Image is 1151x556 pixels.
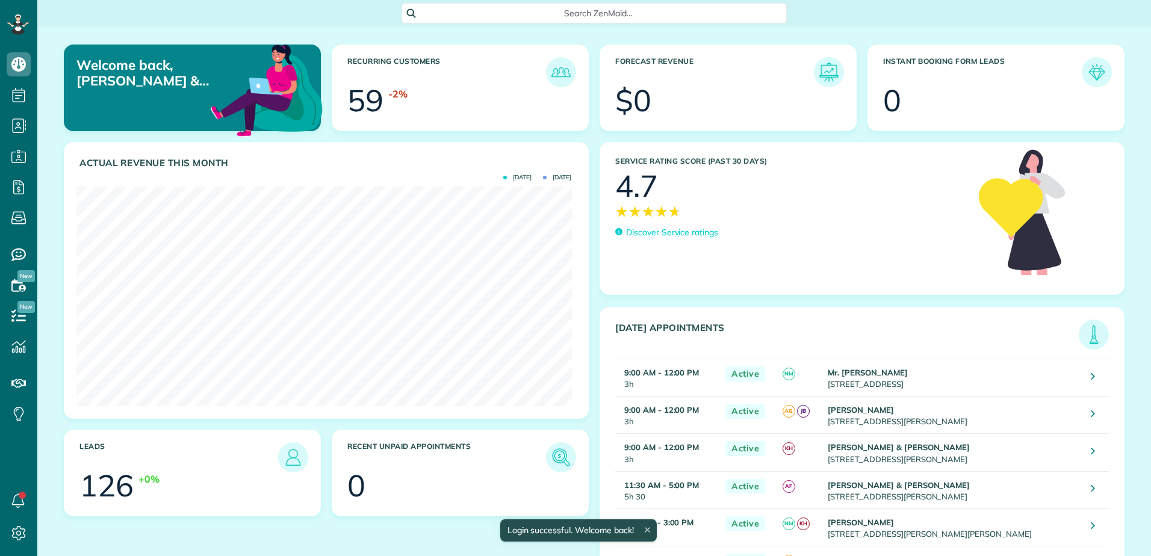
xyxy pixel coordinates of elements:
strong: 9:00 AM - 12:00 PM [624,368,699,377]
span: AG [783,405,795,418]
span: KH [797,517,810,530]
span: Active [725,366,765,381]
div: 126 [79,471,134,501]
div: 4.7 [615,171,658,201]
a: Discover Service ratings [615,226,718,239]
h3: Recent unpaid appointments [347,442,546,472]
td: 3h [615,434,719,471]
td: [STREET_ADDRESS][PERSON_NAME][PERSON_NAME] [825,508,1082,546]
div: +0% [138,472,160,486]
h3: Actual Revenue this month [79,158,576,168]
div: 0 [347,471,365,501]
strong: 9:00 AM - 12:00 PM [624,405,699,415]
div: $0 [615,85,651,116]
h3: Leads [79,442,278,472]
h3: Instant Booking Form Leads [883,57,1082,87]
img: icon_unpaid_appointments-47b8ce3997adf2238b356f14209ab4cced10bd1f174958f3ca8f1d0dd7fffeee.png [549,445,573,469]
td: [STREET_ADDRESS][PERSON_NAME] [825,434,1082,471]
p: Welcome back, [PERSON_NAME] & [PERSON_NAME]! [76,57,239,89]
img: icon_leads-1bed01f49abd5b7fead27621c3d59655bb73ed531f8eeb49469d10e621d6b896.png [281,445,305,469]
td: 3h [615,397,719,434]
img: icon_todays_appointments-901f7ab196bb0bea1936b74009e4eb5ffbc2d2711fa7634e0d609ed5ef32b18b.png [1082,323,1106,347]
img: icon_recurring_customers-cf858462ba22bcd05b5a5880d41d6543d210077de5bb9ebc9590e49fd87d84ed.png [549,60,573,84]
span: ★ [655,201,668,222]
td: 2h [615,508,719,546]
span: New [17,270,35,282]
div: 59 [347,85,383,116]
td: [STREET_ADDRESS][PERSON_NAME] [825,397,1082,434]
img: icon_form_leads-04211a6a04a5b2264e4ee56bc0799ec3eb69b7e499cbb523a139df1d13a81ae0.png [1085,60,1109,84]
span: NM [783,368,795,380]
h3: Forecast Revenue [615,57,814,87]
strong: Mr. [PERSON_NAME] [828,368,907,377]
strong: 1:00 PM - 3:00 PM [624,517,693,527]
span: Active [725,404,765,419]
div: -2% [388,87,408,101]
span: ★ [628,201,642,222]
img: icon_forecast_revenue-8c13a41c7ed35a8dcfafea3cbb826a0462acb37728057bba2d056411b612bbbe.png [817,60,841,84]
span: NM [783,517,795,530]
p: Discover Service ratings [626,226,718,239]
strong: [PERSON_NAME] & [PERSON_NAME] [828,480,970,490]
span: ★ [615,201,628,222]
span: [DATE] [503,175,532,181]
h3: [DATE] Appointments [615,323,1079,350]
strong: [PERSON_NAME] [828,517,894,527]
td: 3h [615,359,719,397]
strong: [PERSON_NAME] [828,405,894,415]
strong: 11:30 AM - 5:00 PM [624,480,699,490]
span: Active [725,441,765,456]
td: 5h 30 [615,471,719,508]
div: 0 [883,85,901,116]
span: ★ [642,201,655,222]
td: [STREET_ADDRESS][PERSON_NAME] [825,471,1082,508]
span: KH [783,442,795,455]
span: AF [783,480,795,493]
span: New [17,301,35,313]
div: Login successful. Welcome back! [500,519,656,542]
td: [STREET_ADDRESS] [825,359,1082,397]
strong: 9:00 AM - 12:00 PM [624,442,699,452]
span: JB [797,405,810,418]
strong: [PERSON_NAME] & [PERSON_NAME] [828,442,970,452]
img: dashboard_welcome-42a62b7d889689a78055ac9021e634bf52bae3f8056760290aed330b23ab8690.png [208,31,325,147]
span: Active [725,479,765,494]
span: ★ [668,201,681,222]
span: Active [725,516,765,531]
h3: Service Rating score (past 30 days) [615,157,967,165]
span: [DATE] [543,175,571,181]
h3: Recurring Customers [347,57,546,87]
